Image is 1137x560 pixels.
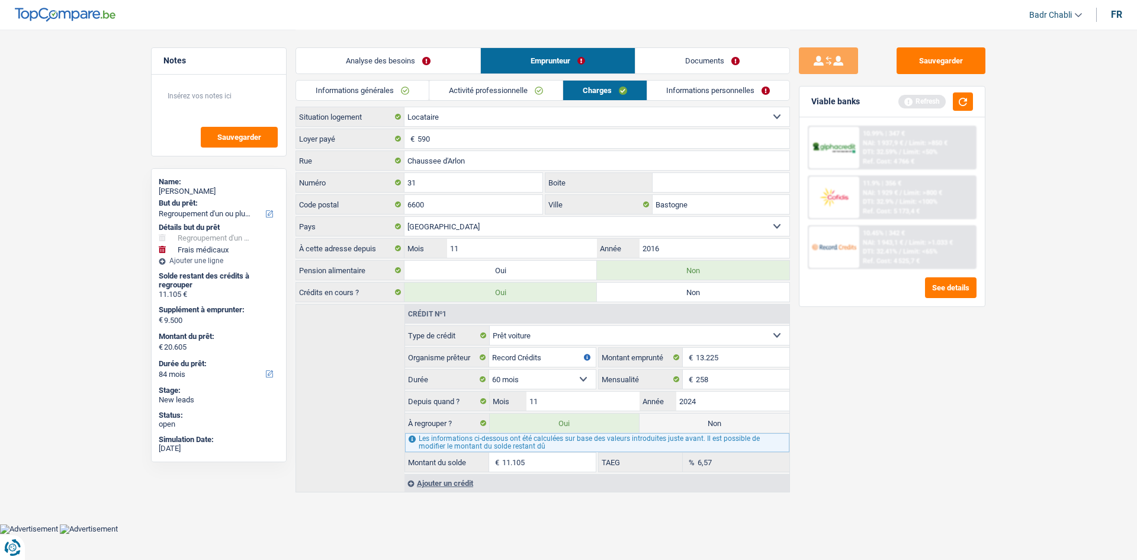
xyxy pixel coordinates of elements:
label: Non [640,414,789,433]
a: Informations personnelles [647,81,790,100]
label: À cette adresse depuis [296,239,404,258]
input: MM [447,239,597,258]
label: Code postal [296,195,404,214]
span: Limit: >850 € [909,139,947,147]
div: Les informations ci-dessous ont été calculées sur base des valeurs introduites juste avant. Il es... [405,433,789,452]
label: Mensualité [599,370,683,389]
div: 11.105 € [159,290,279,299]
span: / [905,139,907,147]
div: Détails but du prêt [159,223,279,232]
label: Non [597,283,789,302]
label: Loyer payé [296,129,404,148]
span: Limit: >800 € [904,189,942,197]
div: Crédit nº1 [405,311,449,318]
div: fr [1111,9,1122,20]
div: Viable banks [811,97,860,107]
span: Limit: <50% [903,148,937,156]
label: Ville [545,195,653,214]
label: Numéro [296,173,404,192]
label: Boite [545,173,653,192]
label: Montant du prêt: [159,332,277,341]
div: Stage: [159,386,279,395]
label: Année [640,392,676,411]
a: Charges [563,81,647,100]
button: Sauvegarder [897,47,985,74]
label: Organisme prêteur [405,348,489,367]
span: / [895,198,898,206]
span: Limit: <65% [903,248,937,255]
span: / [899,148,901,156]
label: Depuis quand ? [405,392,490,411]
span: € [489,453,502,472]
div: Refresh [898,95,946,108]
span: DTI: 32.41% [863,248,897,255]
span: Limit: <100% [900,198,937,206]
span: € [159,315,163,325]
label: TAEG [599,453,683,472]
a: Informations générales [296,81,429,100]
a: Analyse des besoins [296,48,480,73]
div: open [159,420,279,429]
img: AlphaCredit [812,141,856,155]
span: NAI: 1 943,1 € [863,239,903,247]
div: 11.9% | 356 € [863,180,901,187]
span: / [900,189,902,197]
a: Emprunteur [481,48,635,73]
label: Supplément à emprunter: [159,305,277,315]
div: New leads [159,395,279,405]
div: [PERSON_NAME] [159,187,279,196]
div: Ajouter un crédit [404,474,789,492]
img: Cofidis [812,186,856,208]
label: Oui [404,283,597,302]
label: Durée du prêt: [159,359,277,369]
span: € [404,129,417,148]
button: See details [925,277,977,298]
label: Oui [404,261,597,280]
span: DTI: 32.59% [863,148,897,156]
span: € [159,343,163,352]
label: À regrouper ? [405,414,490,433]
span: NAI: 1 937,9 € [863,139,903,147]
label: But du prêt: [159,199,277,208]
div: Ref. Cost: 4 766 € [863,158,914,165]
label: Montant emprunté [599,348,683,367]
label: Mois [404,239,447,258]
a: Activité professionnelle [429,81,563,100]
label: Mois [490,392,526,411]
div: Ajouter une ligne [159,257,279,265]
label: Année [597,239,639,258]
div: 10.45% | 342 € [863,229,905,237]
label: Non [597,261,789,280]
label: Pension alimentaire [296,261,404,280]
div: Status: [159,411,279,420]
div: 10.99% | 347 € [863,130,905,137]
span: € [683,348,696,367]
span: NAI: 1 929 € [863,189,898,197]
input: MM [526,392,640,411]
span: Sauvegarder [217,133,261,141]
input: AAAA [640,239,789,258]
div: Solde restant des crédits à regrouper [159,271,279,290]
img: Advertisement [60,524,118,534]
div: Name: [159,177,279,187]
button: Sauvegarder [201,127,278,148]
div: [DATE] [159,444,279,453]
span: / [905,239,907,247]
div: Ref. Cost: 5 173,4 € [863,207,920,215]
span: € [683,370,696,389]
label: Durée [405,370,489,389]
h5: Notes [163,56,274,66]
span: % [683,453,698,472]
a: Badr Chabli [1020,5,1082,25]
a: Documents [635,48,789,73]
span: Badr Chabli [1029,10,1072,20]
label: Montant du solde [405,453,489,472]
label: Rue [296,151,404,170]
span: DTI: 32.9% [863,198,894,206]
div: Ref. Cost: 4 525,7 € [863,257,920,265]
label: Type de crédit [405,326,490,345]
div: Simulation Date: [159,435,279,444]
span: / [899,248,901,255]
span: Limit: >1.033 € [909,239,953,247]
input: AAAA [676,392,789,411]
